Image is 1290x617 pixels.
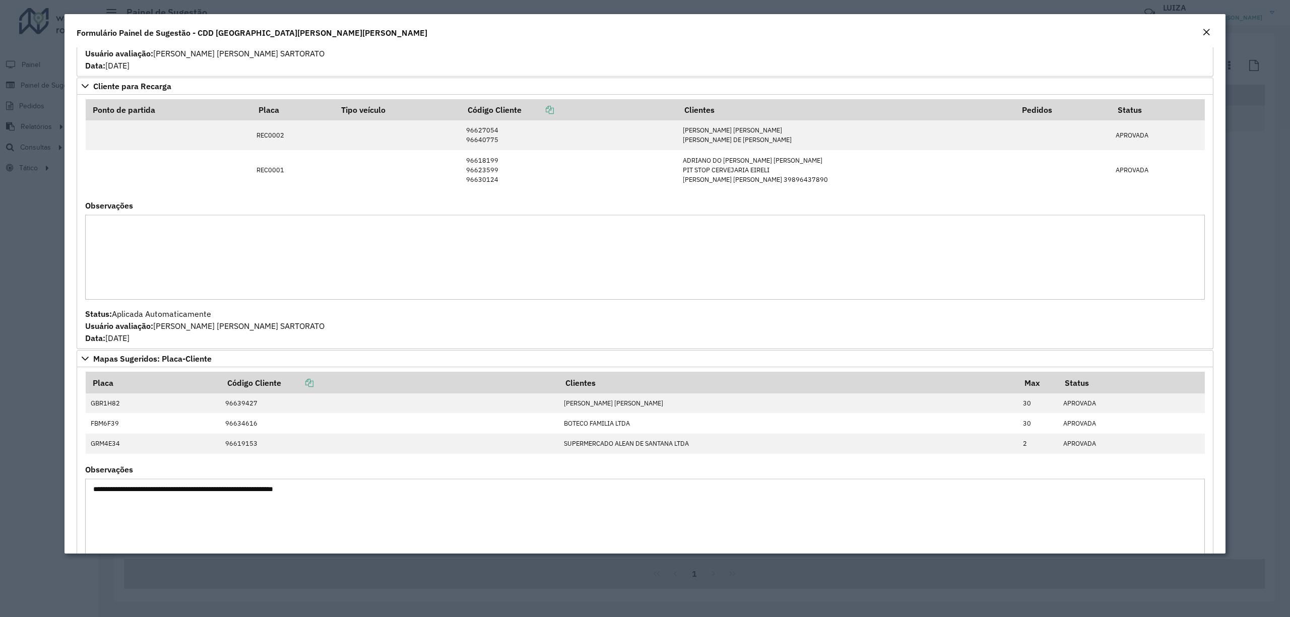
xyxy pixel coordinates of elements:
a: Cliente para Recarga [77,78,1213,95]
th: Pedidos [1015,99,1111,120]
td: GRM4E34 [86,434,220,454]
td: 96619153 [220,434,559,454]
td: APROVADA [1111,120,1205,150]
em: Fechar [1202,28,1210,36]
strong: Usuário avaliação: [85,321,153,331]
a: Copiar [522,105,554,115]
strong: Status: [85,309,112,319]
th: Clientes [677,99,1015,120]
th: Placa [251,99,335,120]
a: Copiar [281,378,313,388]
td: 30 [1017,393,1058,414]
a: Mapas Sugeridos: Placa-Cliente [77,350,1213,367]
th: Tipo veículo [335,99,461,120]
td: BOTECO FAMILIA LTDA [559,413,1018,433]
th: Clientes [559,372,1018,393]
td: 96639427 [220,393,559,414]
th: Código Cliente [220,372,559,393]
label: Observações [85,199,133,212]
td: 96627054 96640775 [461,120,677,150]
span: Mapas Sugeridos: Placa-Cliente [93,355,212,363]
td: ADRIANO DO [PERSON_NAME] [PERSON_NAME] PIT STOP CERVEJARIA EIRELI [PERSON_NAME] [PERSON_NAME] 398... [677,150,1015,190]
td: [PERSON_NAME] [PERSON_NAME] [PERSON_NAME] DE [PERSON_NAME] [677,120,1015,150]
th: Status [1058,372,1204,393]
th: Ponto de partida [86,99,251,120]
td: 2 [1017,434,1058,454]
strong: Data: [85,60,105,71]
div: Cliente para Recarga [77,95,1213,349]
td: REC0002 [251,120,335,150]
span: Cliente para Recarga [93,82,171,90]
td: APROVADA [1058,393,1204,414]
td: APROVADA [1111,150,1205,190]
h4: Formulário Painel de Sugestão - CDD [GEOGRAPHIC_DATA][PERSON_NAME][PERSON_NAME] [77,27,427,39]
td: 30 [1017,413,1058,433]
th: Placa [86,372,220,393]
span: Parcialmente Atendida Automaticamente [PERSON_NAME] [PERSON_NAME] SARTORATO [DATE] [85,36,325,71]
th: Status [1111,99,1205,120]
button: Close [1199,26,1213,39]
span: Aplicada Automaticamente [PERSON_NAME] [PERSON_NAME] SARTORATO [DATE] [85,309,325,343]
strong: Usuário avaliação: [85,48,153,58]
td: FBM6F39 [86,413,220,433]
td: GBR1H82 [86,393,220,414]
td: REC0001 [251,150,335,190]
td: 96618199 96623599 96630124 [461,150,677,190]
div: Mapas Sugeridos: Placa-Cliente [77,367,1213,613]
label: Observações [85,463,133,475]
td: 96634616 [220,413,559,433]
strong: Data: [85,333,105,343]
th: Código Cliente [461,99,677,120]
th: Max [1017,372,1058,393]
td: SUPERMERCADO ALEAN DE SANTANA LTDA [559,434,1018,454]
td: APROVADA [1058,434,1204,454]
td: [PERSON_NAME] [PERSON_NAME] [559,393,1018,414]
td: APROVADA [1058,413,1204,433]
